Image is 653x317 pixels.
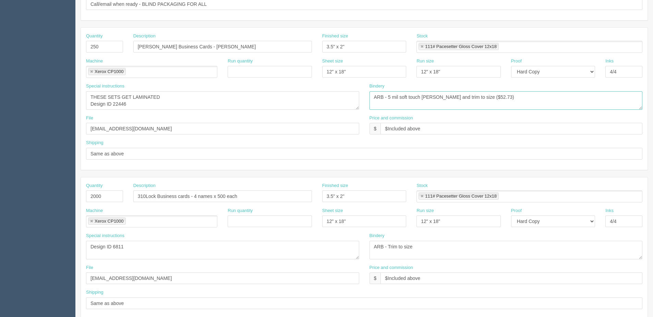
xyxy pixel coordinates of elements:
div: 111# Pacesetter Gloss Cover 12x18 [425,44,497,49]
label: Description [133,183,156,189]
label: Shipping [86,140,104,146]
label: Proof [511,58,522,64]
textarea: Design ID 19990 [86,91,359,110]
label: Sheet size [322,58,343,64]
label: Run size [416,208,434,214]
div: Xerox CP1000 [95,219,124,223]
label: Special instructions [86,233,124,239]
textarea: ARB - Trim to size - $90.00 for all order [370,91,643,110]
textarea: ARB - Trim to size [370,241,643,259]
label: Price and commission [370,265,413,271]
div: Xerox CP1000 [95,69,124,74]
label: Bindery [370,83,385,90]
label: Machine [86,208,103,214]
label: Stock [416,33,428,39]
label: Price and commission [370,115,413,121]
label: Finished size [322,33,348,39]
label: Stock [416,183,428,189]
div: $ [370,272,381,284]
label: Proof [511,208,522,214]
label: Quantity [86,183,102,189]
label: Bindery [370,233,385,239]
div: 111# Pacesetter Gloss Cover 12x18 [425,194,497,198]
label: File [86,115,93,121]
label: Run size [416,58,434,64]
label: Finished size [322,183,348,189]
label: Shipping [86,289,104,296]
label: Machine [86,58,103,64]
label: Run quantity [228,58,253,64]
label: Run quantity [228,208,253,214]
textarea: Design ID 6811 [86,241,359,259]
label: Inks [605,208,614,214]
label: File [86,265,93,271]
label: Sheet size [322,208,343,214]
div: $ [370,123,381,134]
label: Quantity [86,33,102,39]
label: Special instructions [86,83,124,90]
label: Inks [605,58,614,64]
label: Description [133,33,156,39]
